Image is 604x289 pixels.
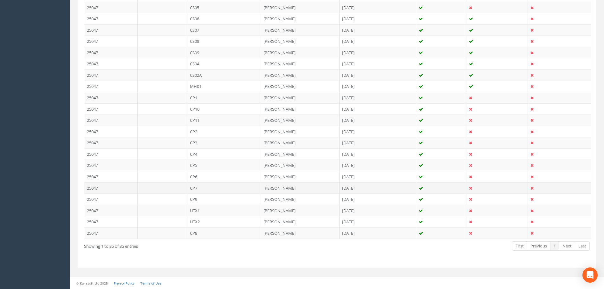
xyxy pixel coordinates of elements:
[261,69,340,81] td: [PERSON_NAME]
[340,194,416,205] td: [DATE]
[84,137,138,148] td: 25047
[187,205,261,216] td: UTX1
[261,115,340,126] td: [PERSON_NAME]
[84,92,138,103] td: 25047
[187,13,261,24] td: CS06
[261,194,340,205] td: [PERSON_NAME]
[187,103,261,115] td: CP10
[261,205,340,216] td: [PERSON_NAME]
[187,24,261,36] td: CS07
[261,13,340,24] td: [PERSON_NAME]
[261,126,340,137] td: [PERSON_NAME]
[340,227,416,239] td: [DATE]
[84,47,138,58] td: 25047
[340,126,416,137] td: [DATE]
[340,69,416,81] td: [DATE]
[84,103,138,115] td: 25047
[84,81,138,92] td: 25047
[187,2,261,13] td: CS05
[187,58,261,69] td: CS04
[340,148,416,160] td: [DATE]
[187,182,261,194] td: CP7
[261,36,340,47] td: [PERSON_NAME]
[512,241,527,251] a: First
[76,281,108,286] small: © Kullasoft Ltd 2025
[84,171,138,182] td: 25047
[187,36,261,47] td: CS08
[187,81,261,92] td: MH01
[340,137,416,148] td: [DATE]
[261,216,340,227] td: [PERSON_NAME]
[527,241,550,251] a: Previous
[84,205,138,216] td: 25047
[340,182,416,194] td: [DATE]
[340,2,416,13] td: [DATE]
[340,205,416,216] td: [DATE]
[340,24,416,36] td: [DATE]
[261,47,340,58] td: [PERSON_NAME]
[261,227,340,239] td: [PERSON_NAME]
[187,126,261,137] td: CP2
[187,92,261,103] td: CP1
[582,267,598,283] div: Open Intercom Messenger
[261,24,340,36] td: [PERSON_NAME]
[261,103,340,115] td: [PERSON_NAME]
[340,216,416,227] td: [DATE]
[340,36,416,47] td: [DATE]
[261,160,340,171] td: [PERSON_NAME]
[114,281,134,286] a: Privacy Policy
[84,194,138,205] td: 25047
[187,227,261,239] td: CP8
[340,103,416,115] td: [DATE]
[261,81,340,92] td: [PERSON_NAME]
[340,47,416,58] td: [DATE]
[84,36,138,47] td: 25047
[261,171,340,182] td: [PERSON_NAME]
[559,241,575,251] a: Next
[84,2,138,13] td: 25047
[84,160,138,171] td: 25047
[187,194,261,205] td: CP9
[84,227,138,239] td: 25047
[84,241,289,249] div: Showing 1 to 35 of 35 entries
[340,58,416,69] td: [DATE]
[84,216,138,227] td: 25047
[340,81,416,92] td: [DATE]
[84,182,138,194] td: 25047
[140,281,161,286] a: Terms of Use
[187,148,261,160] td: CP4
[84,148,138,160] td: 25047
[340,92,416,103] td: [DATE]
[187,137,261,148] td: CP3
[187,160,261,171] td: CP5
[187,171,261,182] td: CP6
[575,241,590,251] a: Last
[84,115,138,126] td: 25047
[261,182,340,194] td: [PERSON_NAME]
[340,115,416,126] td: [DATE]
[261,58,340,69] td: [PERSON_NAME]
[340,160,416,171] td: [DATE]
[187,69,261,81] td: CS02A
[84,58,138,69] td: 25047
[84,24,138,36] td: 25047
[84,69,138,81] td: 25047
[340,13,416,24] td: [DATE]
[187,216,261,227] td: UTX2
[187,47,261,58] td: CS09
[261,137,340,148] td: [PERSON_NAME]
[261,148,340,160] td: [PERSON_NAME]
[187,115,261,126] td: CP11
[550,241,559,251] a: 1
[340,171,416,182] td: [DATE]
[261,2,340,13] td: [PERSON_NAME]
[84,126,138,137] td: 25047
[261,92,340,103] td: [PERSON_NAME]
[84,13,138,24] td: 25047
